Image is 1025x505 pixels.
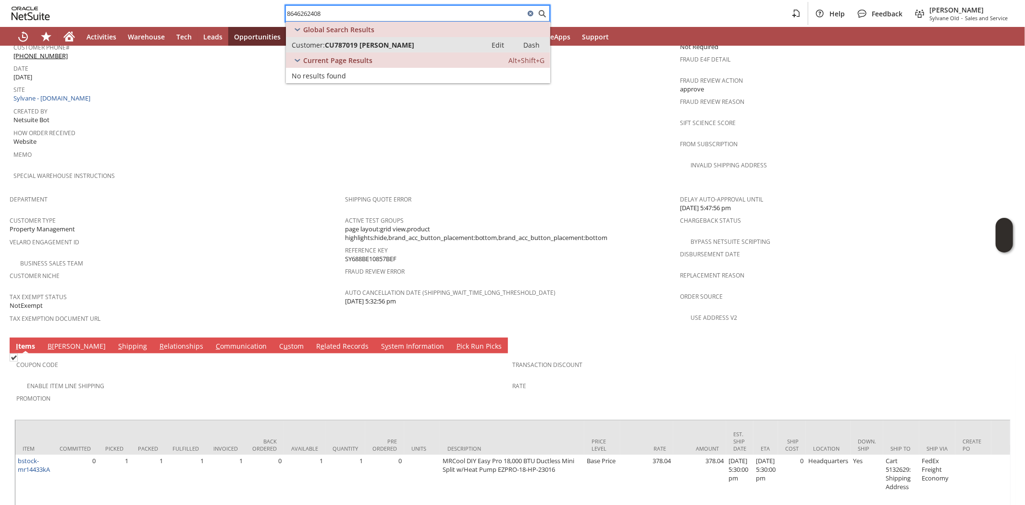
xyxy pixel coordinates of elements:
span: Support [582,32,609,41]
a: Items [13,341,37,352]
a: Business Sales Team [20,259,83,267]
a: System Information [379,341,446,352]
span: R [160,341,164,351]
a: Home [58,27,81,46]
a: SuiteApps [531,27,576,46]
span: [DATE] 5:47:56 pm [680,203,731,213]
span: Property Management [10,225,75,234]
div: Pre Ordered [372,438,397,452]
span: Oracle Guided Learning Widget. To move around, please hold and drag [996,236,1013,253]
a: Sift Science Score [680,119,736,127]
a: Order Source [680,292,723,301]
div: Create PO [963,438,984,452]
span: Leads [203,32,222,41]
span: Sylvane Old [929,14,959,22]
a: Tax Exempt Status [10,293,67,301]
div: Packed [138,445,158,452]
a: Communication [213,341,269,352]
div: ETA [761,445,771,452]
img: Checked [10,353,18,362]
span: P [457,341,460,351]
a: Related Records [314,341,371,352]
a: Invalid Shipping Address [691,161,767,169]
a: B[PERSON_NAME] [45,341,108,352]
span: Alt+Shift+G [508,56,544,65]
a: Fraud E4F Detail [680,55,730,63]
span: y [385,341,388,351]
a: Unrolled view on [998,340,1010,351]
span: SY688BE10857BEF [345,254,396,264]
a: Rate [513,382,527,390]
span: Help [829,9,845,18]
div: Est. Ship Date [733,430,746,452]
a: Transaction Discount [513,361,583,369]
a: Promotion [16,394,50,403]
span: No results found [292,71,346,80]
a: Memo [13,151,32,159]
span: Current Page Results [303,56,372,65]
a: Fraud Review Error [345,267,405,276]
a: Tech [171,27,198,46]
div: Invoiced [213,445,238,452]
span: Not Required [680,42,718,51]
div: Quantity [333,445,358,452]
span: Activities [86,32,116,41]
div: Committed [60,445,91,452]
span: [DATE] [13,73,32,82]
a: Use Address V2 [691,314,737,322]
a: Velaro Engagement ID [10,238,79,246]
div: Description [447,445,577,452]
span: page layout:grid view,product highlights:hide,brand_acc_button_placement:bottom,brand_acc_button_... [345,225,676,242]
a: How Order Received [13,129,75,137]
svg: Shortcuts [40,31,52,42]
a: Created By [13,107,48,115]
a: Fraud Review Action [680,76,743,85]
a: From Subscription [680,140,738,148]
span: - [961,14,963,22]
div: Picked [105,445,123,452]
div: Item [23,445,45,452]
span: S [118,341,122,351]
a: Recent Records [12,27,35,46]
span: CU787019 [PERSON_NAME] [325,40,414,50]
a: Opportunities [228,27,286,46]
span: I [16,341,18,351]
a: Customer Phone# [13,43,70,51]
a: Coupon Code [16,361,58,369]
a: Reference Key [345,246,388,254]
div: Price Level [592,438,613,452]
div: Ship Via [926,445,948,452]
a: [PHONE_NUMBER] [13,51,68,60]
a: No results found [286,68,550,83]
a: Site [13,86,25,94]
div: Available [291,445,318,452]
iframe: Click here to launch Oracle Guided Learning Help Panel [996,218,1013,252]
svg: Search [536,8,548,19]
div: Amount [680,445,719,452]
a: Relationships [157,341,206,352]
a: Auto Cancellation Date (shipping_wait_time_long_threshold_date) [345,289,556,297]
a: Customer:CU787019 [PERSON_NAME]Edit: Dash: [286,37,550,52]
a: Customer Niche [10,272,60,280]
span: Netsuite Bot [13,115,49,125]
span: Customer: [292,40,325,50]
a: Tax Exemption Document URL [10,315,100,323]
span: Website [13,137,37,146]
a: Custom [277,341,306,352]
a: Edit: [481,39,515,50]
span: SuiteApps [537,32,570,41]
a: Active Test Groups [345,216,404,225]
a: Customer Type [10,216,56,225]
span: Tech [176,32,192,41]
a: Enable Item Line Shipping [27,382,104,390]
a: Pick Run Picks [454,341,504,352]
span: Feedback [872,9,902,18]
a: Dash: [515,39,548,50]
span: NotExempt [10,301,43,310]
a: bstock-mr14433kA [18,456,50,474]
a: Support [576,27,615,46]
a: Activities [81,27,122,46]
span: Global Search Results [303,25,374,34]
a: Special Warehouse Instructions [13,172,115,180]
span: Opportunities [234,32,281,41]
